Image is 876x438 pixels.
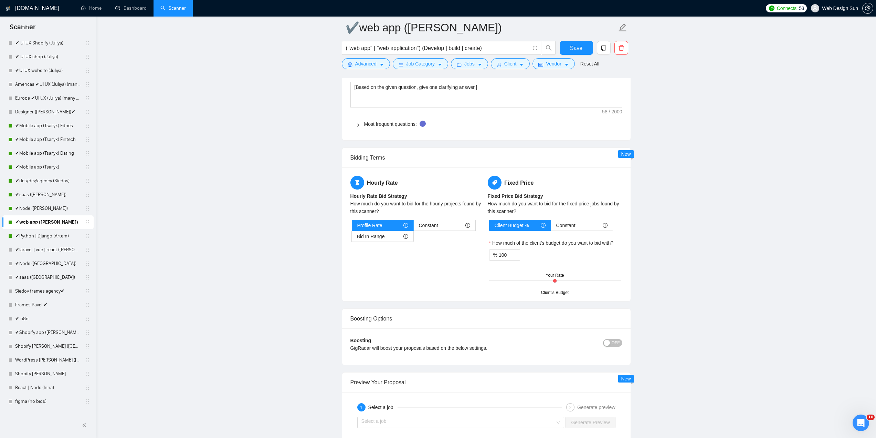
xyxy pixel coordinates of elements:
a: ✔saas ([PERSON_NAME]) [15,188,81,202]
span: 1 [360,405,362,410]
a: ✔saas ([GEOGRAPHIC_DATA]) [15,271,81,284]
div: Most frequent questions: [350,116,622,132]
span: user [497,62,502,67]
div: Select a job [368,403,398,411]
a: Shopify [PERSON_NAME] [15,367,81,381]
div: GigRadar will boost your proposals based on the below settings. [350,344,555,352]
input: Scanner name... [346,19,617,36]
span: bars [399,62,403,67]
button: settingAdvancedcaret-down [342,58,390,69]
span: user [813,6,817,11]
span: info-circle [403,223,408,228]
div: How much do you want to bid for the fixed price jobs found by this scanner? [488,200,622,215]
div: Preview Your Proposal [350,373,622,392]
h5: Fixed Price [488,176,622,190]
button: barsJob Categorycaret-down [393,58,448,69]
span: info-circle [541,223,546,228]
a: ✔ UI UX shop (Juliya) [15,50,81,64]
span: 10 [867,415,875,420]
span: setting [863,6,873,11]
a: ✔web app ([PERSON_NAME]) [15,215,81,229]
b: Hourly Rate Bid Strategy [350,193,407,199]
span: holder [85,316,90,322]
button: delete [614,41,628,55]
div: Bidding Terms [350,148,622,167]
span: 53 [799,4,804,12]
span: Bid In Range [357,231,385,242]
span: Save [570,44,582,52]
span: Connects: [777,4,798,12]
a: ✔Shopify app ([PERSON_NAME]) [15,326,81,339]
button: folderJobscaret-down [451,58,488,69]
span: holder [85,385,90,390]
span: holder [85,192,90,197]
div: Boosting Options [350,309,622,328]
span: double-left [82,422,89,429]
textarea: Default answer template: [350,82,622,108]
span: holder [85,247,90,253]
span: Constant [419,220,438,231]
span: folder [457,62,462,67]
span: Advanced [355,60,377,68]
span: holder [85,302,90,308]
div: Generate preview [577,403,615,411]
button: idcardVendorcaret-down [532,58,574,69]
span: copy [597,45,610,51]
span: holder [85,261,90,266]
span: Client Budget % [495,220,529,231]
span: holder [85,344,90,349]
span: idcard [538,62,543,67]
span: Jobs [464,60,475,68]
span: edit [618,23,627,32]
span: info-circle [403,234,408,239]
button: Generate Preview [566,417,615,428]
span: holder [85,137,90,142]
img: upwork-logo.png [769,6,774,11]
a: mern - (Artem no bids) [15,408,81,422]
a: ✔Python | Django (Artem) [15,229,81,243]
a: ✔Node ([GEOGRAPHIC_DATA]) [15,257,81,271]
span: Profile Rate [357,220,382,231]
span: holder [85,330,90,335]
span: info-circle [533,46,537,50]
a: ✔ UI UX Shopify (Juliya) [15,36,81,50]
span: holder [85,399,90,404]
span: info-circle [603,223,608,228]
a: WordPress [PERSON_NAME] ([GEOGRAPHIC_DATA])✔ [15,353,81,367]
a: ✔laravel | vue | react ([PERSON_NAME]) [15,243,81,257]
span: holder [85,54,90,60]
span: holder [85,82,90,87]
span: holder [85,109,90,115]
a: Frames Pavel ✔ [15,298,81,312]
span: holder [85,275,90,280]
a: ✔Mobile app (Tsaryk) [15,160,81,174]
span: Job Category [406,60,435,68]
span: hourglass [350,176,364,190]
span: Vendor [546,60,561,68]
span: holder [85,123,90,129]
span: caret-down [477,62,482,67]
span: caret-down [437,62,442,67]
button: copy [597,41,611,55]
a: ✔Node ([PERSON_NAME]) [15,202,81,215]
a: Designer ([PERSON_NAME])✔ [15,105,81,119]
a: Reset All [580,60,599,68]
span: caret-down [564,62,569,67]
div: How much do you want to bid for the hourly projects found by this scanner? [350,200,485,215]
a: searchScanner [160,5,186,11]
span: holder [85,220,90,225]
h5: Hourly Rate [350,176,485,190]
a: Americas ✔UI UX (Juliya) (many posts) [15,78,81,91]
input: How much of the client's budget do you want to bid with? [499,250,520,260]
span: caret-down [519,62,524,67]
span: holder [85,412,90,418]
button: search [542,41,556,55]
span: holder [85,40,90,46]
iframe: Intercom live chat [853,415,869,431]
span: holder [85,178,90,184]
span: search [542,45,555,51]
label: How much of the client's budget do you want to bid with? [489,239,614,247]
button: setting [862,3,873,14]
span: holder [85,68,90,73]
b: Fixed Price Bid Strategy [488,193,543,199]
